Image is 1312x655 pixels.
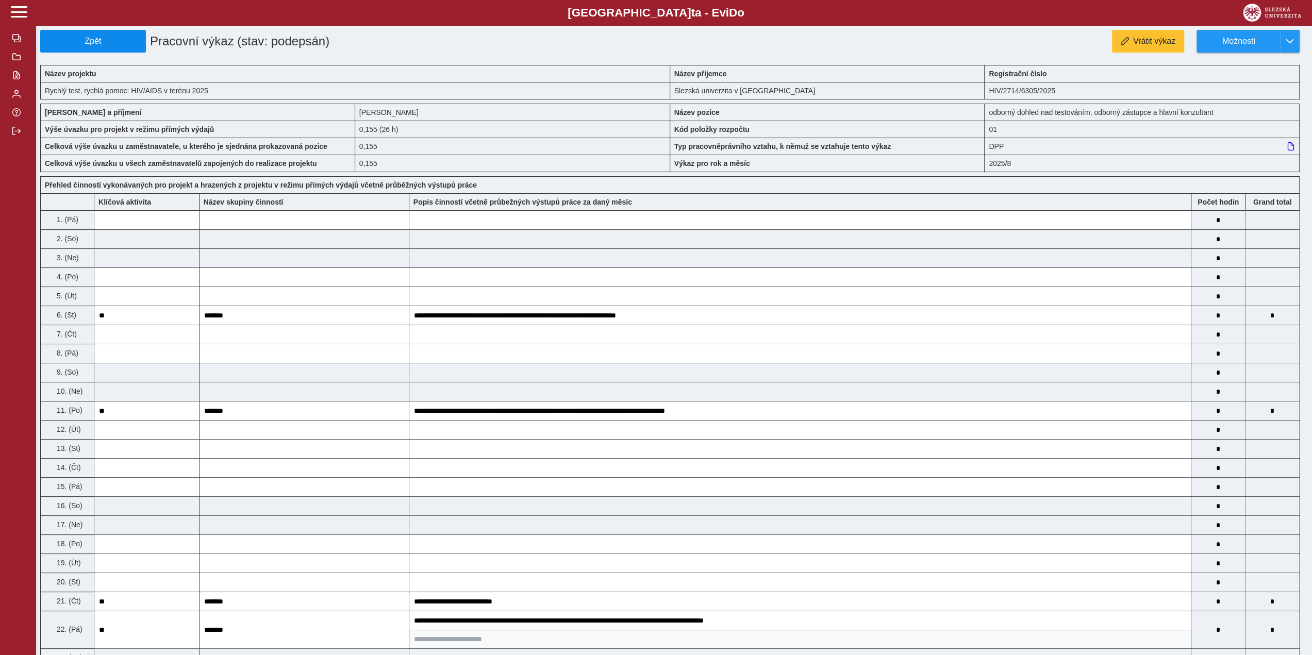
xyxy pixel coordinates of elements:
[204,198,284,206] b: Název skupiny činností
[729,6,737,19] span: D
[1197,30,1280,53] button: Možnosti
[985,155,1300,172] div: 2025/8
[737,6,744,19] span: o
[45,37,141,46] span: Zpět
[98,198,151,206] b: Klíčová aktivita
[674,159,750,167] b: Výkaz pro rok a měsíc
[355,104,670,121] div: [PERSON_NAME]
[55,520,83,529] span: 17. (Ne)
[55,463,81,472] span: 14. (Čt)
[1205,37,1272,46] span: Možnosti
[1243,4,1301,22] img: logo_web_su.png
[55,501,82,510] span: 16. (So)
[55,559,81,567] span: 19. (Út)
[45,125,214,133] b: Výše úvazku pro projekt v režimu přímých výdajů
[1191,198,1245,206] b: Počet hodin
[55,406,82,414] span: 11. (Po)
[55,387,83,395] span: 10. (Ne)
[985,121,1300,138] div: 01
[670,82,985,99] div: Slezská univerzita v [GEOGRAPHIC_DATA]
[45,108,141,116] b: [PERSON_NAME] a příjmení
[55,273,78,281] span: 4. (Po)
[355,138,670,155] div: 0,155
[146,30,569,53] h1: Pracovní výkaz (stav: podepsán)
[674,142,891,150] b: Typ pracovněprávního vztahu, k němuž se vztahuje tento výkaz
[55,444,80,452] span: 13. (St)
[55,234,78,243] span: 2. (So)
[989,70,1047,78] b: Registrační číslo
[55,349,78,357] span: 8. (Pá)
[55,625,82,633] span: 22. (Pá)
[45,159,317,167] b: Celková výše úvazku u všech zaměstnavatelů zapojených do realizace projektu
[1112,30,1184,53] button: Vrátit výkaz
[45,181,477,189] b: Přehled činností vykonávaných pro projekt a hrazených z projektu v režimu přímých výdajů včetně p...
[55,540,82,548] span: 18. (Po)
[45,70,96,78] b: Název projektu
[1245,198,1299,206] b: Suma za den přes všechny výkazy
[674,108,720,116] b: Název pozice
[55,368,78,376] span: 9. (So)
[55,311,76,319] span: 6. (St)
[674,125,750,133] b: Kód položky rozpočtu
[55,292,77,300] span: 5. (Út)
[674,70,727,78] b: Název příjemce
[985,138,1300,155] div: DPP
[355,155,670,172] div: 0,155
[40,82,670,99] div: Rychlý test, rychlá pomoc: HIV/AIDS v terénu 2025
[355,121,670,138] div: 0,155 (26 h)
[55,215,78,224] span: 1. (Pá)
[55,578,80,586] span: 20. (St)
[691,6,694,19] span: t
[55,482,82,491] span: 15. (Pá)
[31,6,1281,20] b: [GEOGRAPHIC_DATA] a - Evi
[40,30,146,53] button: Zpět
[55,254,79,262] span: 3. (Ne)
[45,142,327,150] b: Celková výše úvazku u zaměstnavatele, u kterého je sjednána prokazovaná pozice
[985,82,1300,99] div: HIV/2714/6305/2025
[413,198,632,206] b: Popis činností včetně průbežných výstupů práce za daný měsíc
[55,330,77,338] span: 7. (Čt)
[985,104,1300,121] div: odborný dohled nad testováním, odborný zástupce a hlavní konzultant
[55,597,81,605] span: 21. (Čt)
[1133,37,1175,46] span: Vrátit výkaz
[55,425,81,433] span: 12. (Út)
